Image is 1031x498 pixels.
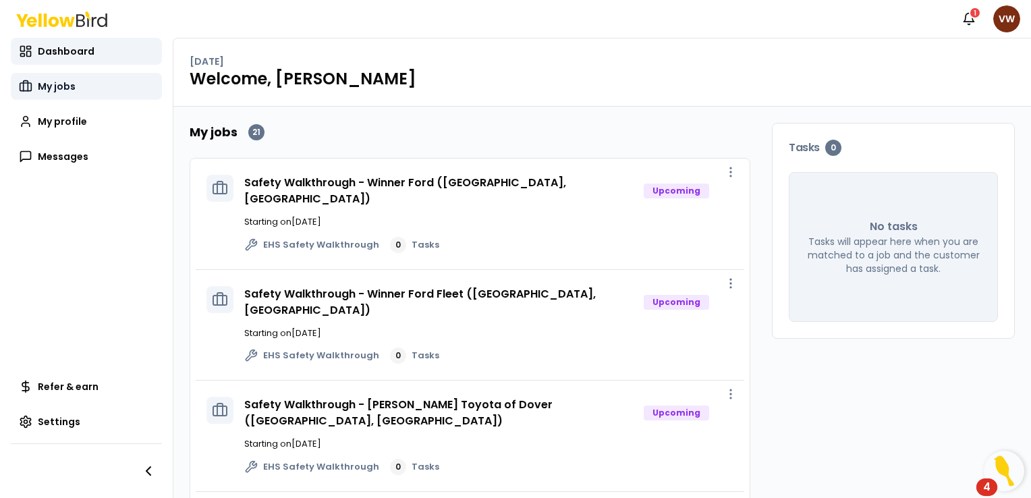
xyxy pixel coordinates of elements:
[263,349,379,362] span: EHS Safety Walkthrough
[244,215,733,229] p: Starting on [DATE]
[644,406,709,420] div: Upcoming
[38,380,99,393] span: Refer & earn
[806,235,981,275] p: Tasks will appear here when you are matched to a job and the customer has assigned a task.
[825,140,841,156] div: 0
[11,373,162,400] a: Refer & earn
[190,68,1015,90] h1: Welcome, [PERSON_NAME]
[11,38,162,65] a: Dashboard
[644,295,709,310] div: Upcoming
[38,80,76,93] span: My jobs
[190,123,238,142] h2: My jobs
[190,55,224,68] p: [DATE]
[390,237,439,253] a: 0Tasks
[955,5,982,32] button: 1
[38,150,88,163] span: Messages
[390,459,406,475] div: 0
[644,184,709,198] div: Upcoming
[244,397,553,428] a: Safety Walkthrough - [PERSON_NAME] Toyota of Dover ([GEOGRAPHIC_DATA], [GEOGRAPHIC_DATA])
[244,175,566,206] a: Safety Walkthrough - Winner Ford ([GEOGRAPHIC_DATA], [GEOGRAPHIC_DATA])
[390,348,439,364] a: 0Tasks
[244,286,596,318] a: Safety Walkthrough - Winner Ford Fleet ([GEOGRAPHIC_DATA], [GEOGRAPHIC_DATA])
[248,124,264,140] div: 21
[984,451,1024,491] button: Open Resource Center, 4 new notifications
[11,73,162,100] a: My jobs
[38,115,87,128] span: My profile
[390,348,406,364] div: 0
[38,415,80,428] span: Settings
[38,45,94,58] span: Dashboard
[263,238,379,252] span: EHS Safety Walkthrough
[11,408,162,435] a: Settings
[11,143,162,170] a: Messages
[390,459,439,475] a: 0Tasks
[870,219,918,235] p: No tasks
[993,5,1020,32] span: VW
[11,108,162,135] a: My profile
[244,327,733,340] p: Starting on [DATE]
[969,7,981,19] div: 1
[244,437,733,451] p: Starting on [DATE]
[390,237,406,253] div: 0
[263,460,379,474] span: EHS Safety Walkthrough
[789,140,998,156] h3: Tasks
